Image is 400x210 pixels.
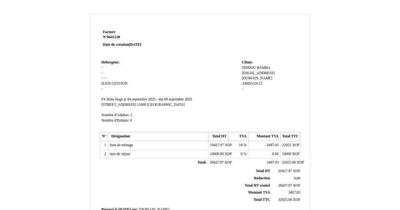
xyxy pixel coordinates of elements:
span: - [102,66,103,70]
span: ABIDJAN [242,81,258,86]
td: % [228,141,248,150]
th: Montant TVA [248,132,280,141]
td: 1 [100,141,108,150]
span: Hebergeur: [102,60,120,64]
span: Total HT remisé [244,183,270,188]
span: Total TTC [254,198,270,202]
td: XOF [208,159,228,167]
span: 29427.97 [210,160,224,165]
span: 3497.03 [288,190,300,195]
span: - [102,87,103,91]
span: Montant TVA [248,190,270,195]
span: CI [259,81,262,86]
th: N° [100,132,108,141]
span: 11000 [137,103,146,107]
span: 29427.97 [278,183,292,188]
span: 10000.00 [210,152,224,156]
td: XOF [271,168,301,175]
span: 0,00 [294,176,300,180]
span: BAMBA [257,66,270,70]
th: Total TTC [280,132,300,141]
span: F4 5ème étage [102,97,123,101]
span: Facture [103,30,115,34]
span: - [242,87,243,91]
td: XOF [271,182,301,189]
span: Réduction [254,176,270,180]
span: 29427.97 [278,169,292,173]
span: 0.00 [272,152,279,156]
span: [DATE] [129,43,141,47]
span: Total: [197,160,206,165]
span: - [102,76,103,80]
span: Total HT [256,169,270,173]
span: 6641230 [107,35,120,39]
th: TVA [228,132,248,141]
td: XOF [280,150,300,159]
span: 32925.00 [278,198,292,202]
th: Total HT [208,132,228,141]
span: GESTION [112,81,127,86]
span: frais de ménage [110,143,133,147]
span: [EMAIL_ADDRESS][DOMAIN_NAME] [242,71,275,81]
span: taxe de séjour [110,152,130,156]
th: Désignation [108,132,208,141]
span: Client: [242,60,253,64]
span: 22925 [282,143,291,147]
span: Nombre d'Enfants: [102,118,129,123]
span: ILIOS [102,81,111,86]
span: 2 [130,113,132,117]
td: XOF [280,141,300,150]
span: Nombre d'Adultes: [102,113,130,117]
td: % [228,150,248,159]
strong: N° [103,35,179,40]
td: 2 [100,150,108,159]
td: XOF [208,150,228,159]
span: [GEOGRAPHIC_DATA] [147,103,185,107]
td: XOF [208,141,228,150]
span: 10000 [282,152,291,156]
span: [STREET_ADDRESS] [102,103,136,107]
span: 18 [239,143,243,147]
span: - [106,76,107,80]
span: 32925.00 [282,160,296,165]
span: - [103,76,105,80]
span: - [102,71,103,75]
span: 3497.03 [267,160,279,165]
span: je 04 septembre 2025 - ma 09 septembre 2025 [124,97,192,101]
span: 19427.97 [210,143,224,147]
span: 0 [241,152,243,156]
span: SINDOU [242,66,256,70]
span: 0 [130,118,132,123]
td: XOF [280,159,300,167]
span: 3497.03 [267,143,279,147]
td: XOF [271,196,301,204]
strong: Date de création [103,43,141,47]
